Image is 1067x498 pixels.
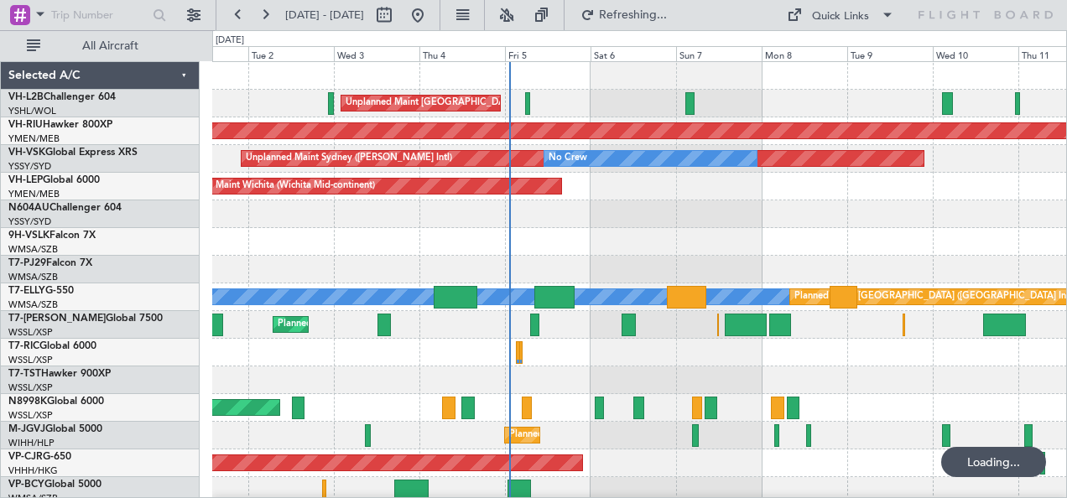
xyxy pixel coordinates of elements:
[278,312,443,337] div: Planned Maint Dubai (Al Maktoum Intl)
[8,203,49,213] span: N604AU
[8,148,138,158] a: VH-VSKGlobal Express XRS
[8,397,104,407] a: N8998KGlobal 6000
[8,258,46,268] span: T7-PJ29
[8,160,51,173] a: YSSY/SYD
[762,46,847,61] div: Mon 8
[676,46,762,61] div: Sun 7
[419,46,505,61] div: Thu 4
[8,92,116,102] a: VH-L2BChallenger 604
[8,148,45,158] span: VH-VSK
[8,341,39,351] span: T7-RIC
[8,271,58,283] a: WMSA/SZB
[8,286,45,296] span: T7-ELLY
[8,480,101,490] a: VP-BCYGlobal 5000
[8,437,55,449] a: WIHH/HLP
[8,424,102,434] a: M-JGVJGlobal 5000
[8,452,43,462] span: VP-CJR
[8,381,53,394] a: WSSL/XSP
[8,424,45,434] span: M-JGVJ
[8,326,53,339] a: WSSL/XSP
[549,146,587,171] div: No Crew
[8,480,44,490] span: VP-BCY
[248,46,334,61] div: Tue 2
[8,409,53,422] a: WSSL/XSP
[8,231,96,241] a: 9H-VSLKFalcon 7X
[346,91,622,116] div: Unplanned Maint [GEOGRAPHIC_DATA] ([GEOGRAPHIC_DATA])
[167,174,375,199] div: Unplanned Maint Wichita (Wichita Mid-continent)
[8,120,112,130] a: VH-RIUHawker 800XP
[216,34,244,48] div: [DATE]
[847,46,933,61] div: Tue 9
[933,46,1018,61] div: Wed 10
[8,120,43,130] span: VH-RIU
[8,132,60,145] a: YMEN/MEB
[941,447,1046,477] div: Loading...
[8,203,122,213] a: N604AUChallenger 604
[8,369,111,379] a: T7-TSTHawker 900XP
[8,314,163,324] a: T7-[PERSON_NAME]Global 7500
[8,215,51,228] a: YSSY/SYD
[8,175,100,185] a: VH-LEPGlobal 6000
[246,146,452,171] div: Unplanned Maint Sydney ([PERSON_NAME] Intl)
[505,46,591,61] div: Fri 5
[8,397,47,407] span: N8998K
[8,92,44,102] span: VH-L2B
[285,8,364,23] span: [DATE] - [DATE]
[334,46,419,61] div: Wed 3
[8,243,58,256] a: WMSA/SZB
[8,188,60,200] a: YMEN/MEB
[8,464,58,477] a: VHHH/HKG
[51,3,148,28] input: Trip Number
[8,314,106,324] span: T7-[PERSON_NAME]
[8,354,53,366] a: WSSL/XSP
[8,105,56,117] a: YSHL/WOL
[8,298,58,311] a: WMSA/SZB
[8,369,41,379] span: T7-TST
[8,231,49,241] span: 9H-VSLK
[44,40,177,52] span: All Aircraft
[8,258,92,268] a: T7-PJ29Falcon 7X
[18,33,182,60] button: All Aircraft
[8,452,71,462] a: VP-CJRG-650
[8,175,43,185] span: VH-LEP
[812,8,869,25] div: Quick Links
[8,341,96,351] a: T7-RICGlobal 6000
[573,2,674,29] button: Refreshing...
[778,2,903,29] button: Quick Links
[509,423,706,448] div: Planned Maint [GEOGRAPHIC_DATA] (Seletar)
[8,286,74,296] a: T7-ELLYG-550
[591,46,676,61] div: Sat 6
[598,9,669,21] span: Refreshing...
